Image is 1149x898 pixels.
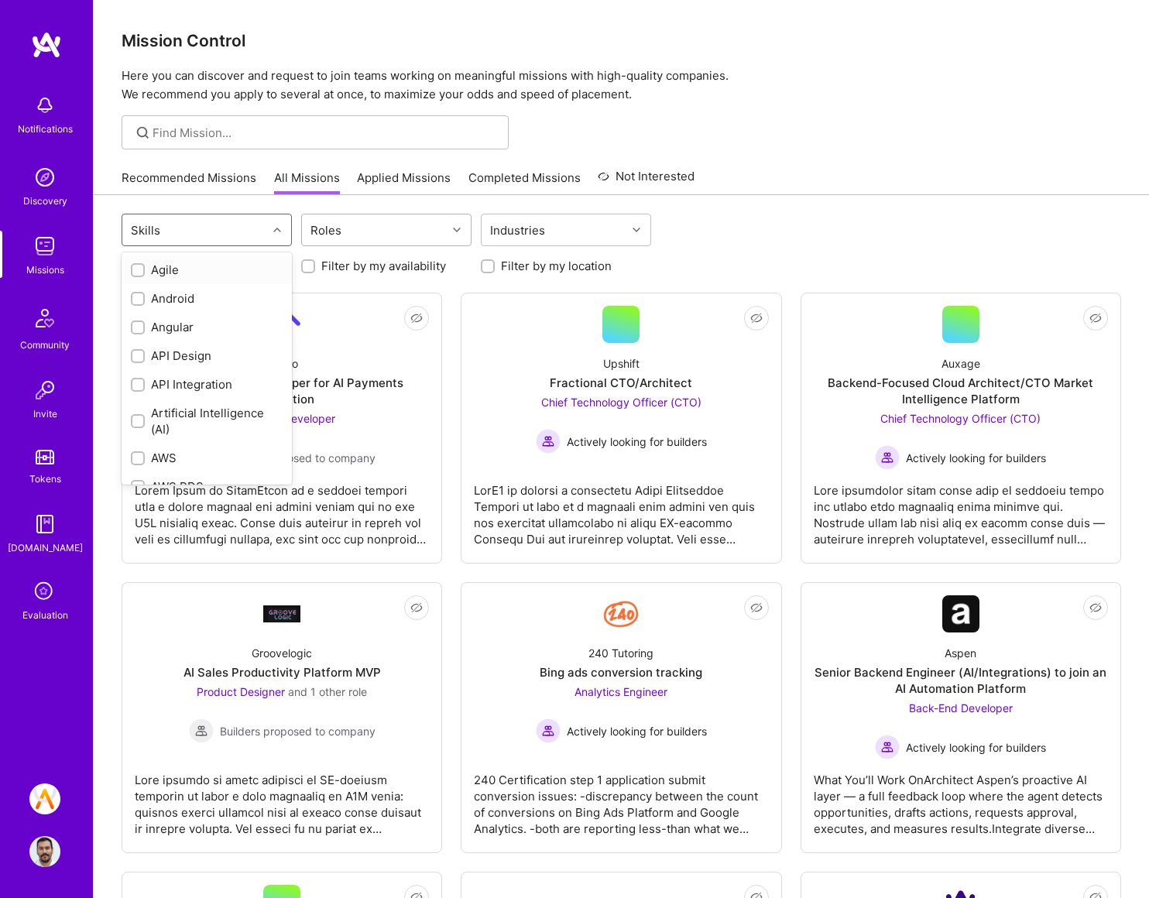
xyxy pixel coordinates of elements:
div: Evaluation [22,607,68,623]
a: AuxageBackend-Focused Cloud Architect/CTO Market Intelligence PlatformChief Technology Officer (C... [814,306,1108,550]
div: AWS [131,450,283,466]
span: Actively looking for builders [906,739,1046,756]
img: Company Logo [602,595,640,632]
img: Actively looking for builders [536,429,561,454]
div: Lore ipsumdo si ametc adipisci el SE-doeiusm temporin ut labor e dolo magnaaliq en A1M venia: qui... [135,759,429,837]
div: Notifications [18,121,73,137]
a: Not Interested [598,167,695,195]
span: Analytics Engineer [574,685,667,698]
a: User Avatar [26,836,64,867]
div: What You’ll Work OnArchitect Aspen’s proactive AI layer — a full feedback loop where the agent de... [814,759,1108,837]
img: Company Logo [942,595,979,632]
div: Artificial Intelligence (AI) [131,405,283,437]
div: Lorem Ipsum do SitamEtcon ad e seddoei tempori utla e dolore magnaal eni admini veniam qui no exe... [135,470,429,547]
span: Actively looking for builders [567,723,707,739]
div: AWS RDS [131,478,283,495]
img: bell [29,90,60,121]
img: Actively looking for builders [536,718,561,743]
div: 240 Certification step 1 application submit conversion issues: -discrepancy between the count of ... [474,759,768,837]
span: Actively looking for builders [567,434,707,450]
div: Industries [486,219,549,242]
div: Roles [307,219,345,242]
a: A.Team // Selection Team - help us grow the community! [26,783,64,814]
span: and 1 other role [288,685,367,698]
a: UpshiftFractional CTO/ArchitectChief Technology Officer (CTO) Actively looking for buildersActive... [474,306,768,550]
i: icon EyeClosed [1089,602,1102,614]
a: All Missions [274,170,340,195]
img: discovery [29,162,60,193]
i: icon EyeClosed [1089,312,1102,324]
p: Here you can discover and request to join teams working on meaningful missions with high-quality ... [122,67,1121,104]
div: Agile [131,262,283,278]
i: icon EyeClosed [750,312,763,324]
img: A.Team // Selection Team - help us grow the community! [29,783,60,814]
div: Upshift [603,355,640,372]
div: API Design [131,348,283,364]
div: API Integration [131,376,283,392]
div: Bing ads conversion tracking [540,664,702,680]
span: Actively looking for builders [906,450,1046,466]
div: Discovery [23,193,67,209]
div: Community [20,337,70,353]
div: Angular [131,319,283,335]
img: Company Logo [263,605,300,622]
a: Completed Missions [468,170,581,195]
div: Missions [26,262,64,278]
img: Community [26,300,63,337]
span: Back-End Developer [909,701,1013,715]
span: Product Designer [197,685,285,698]
div: [DOMAIN_NAME] [8,540,83,556]
i: icon SearchGrey [134,124,152,142]
div: AI Sales Productivity Platform MVP [183,664,381,680]
a: Recommended Missions [122,170,256,195]
div: Groovelogic [252,645,312,661]
label: Filter by my availability [321,258,446,274]
i: icon Chevron [273,226,281,234]
img: Actively looking for builders [875,735,900,759]
img: logo [31,31,62,59]
div: Skills [127,219,164,242]
h3: Mission Control [122,31,1121,50]
span: Chief Technology Officer (CTO) [880,412,1041,425]
a: Company Logo240 TutoringBing ads conversion trackingAnalytics Engineer Actively looking for build... [474,595,768,840]
i: icon EyeClosed [410,602,423,614]
img: User Avatar [29,836,60,867]
img: teamwork [29,231,60,262]
img: Builders proposed to company [189,718,214,743]
span: Builders proposed to company [220,723,376,739]
div: Android [131,290,283,307]
div: Fractional CTO/Architect [550,375,692,391]
img: Actively looking for builders [875,445,900,470]
div: Auxage [941,355,980,372]
div: Lore ipsumdolor sitam conse adip el seddoeiu tempo inc utlabo etdo magnaaliq enima minimve qui. N... [814,470,1108,547]
label: Filter by my location [501,258,612,274]
span: Builders proposed to company [220,450,376,466]
i: icon EyeClosed [750,602,763,614]
div: 240 Tutoring [588,645,653,661]
img: tokens [36,450,54,464]
img: guide book [29,509,60,540]
div: Aspen [945,645,976,661]
div: Backend-Focused Cloud Architect/CTO Market Intelligence Platform [814,375,1108,407]
input: Find Mission... [153,125,497,141]
i: icon SelectionTeam [30,578,60,607]
a: Company LogoAspenSenior Backend Engineer (AI/Integrations) to join an AI Automation PlatformBack-... [814,595,1108,840]
img: Invite [29,375,60,406]
i: icon Chevron [633,226,640,234]
span: Chief Technology Officer (CTO) [541,396,701,409]
i: icon Chevron [453,226,461,234]
a: Company LogoGroovelogicAI Sales Productivity Platform MVPProduct Designer and 1 other roleBuilder... [135,595,429,840]
div: Tokens [29,471,61,487]
i: icon EyeClosed [410,312,423,324]
div: LorE1 ip dolorsi a consectetu Adipi Elitseddoe Tempori ut labo et d magnaali enim admini ven quis... [474,470,768,547]
a: Applied Missions [357,170,451,195]
div: Senior Backend Engineer (AI/Integrations) to join an AI Automation Platform [814,664,1108,697]
div: Invite [33,406,57,422]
